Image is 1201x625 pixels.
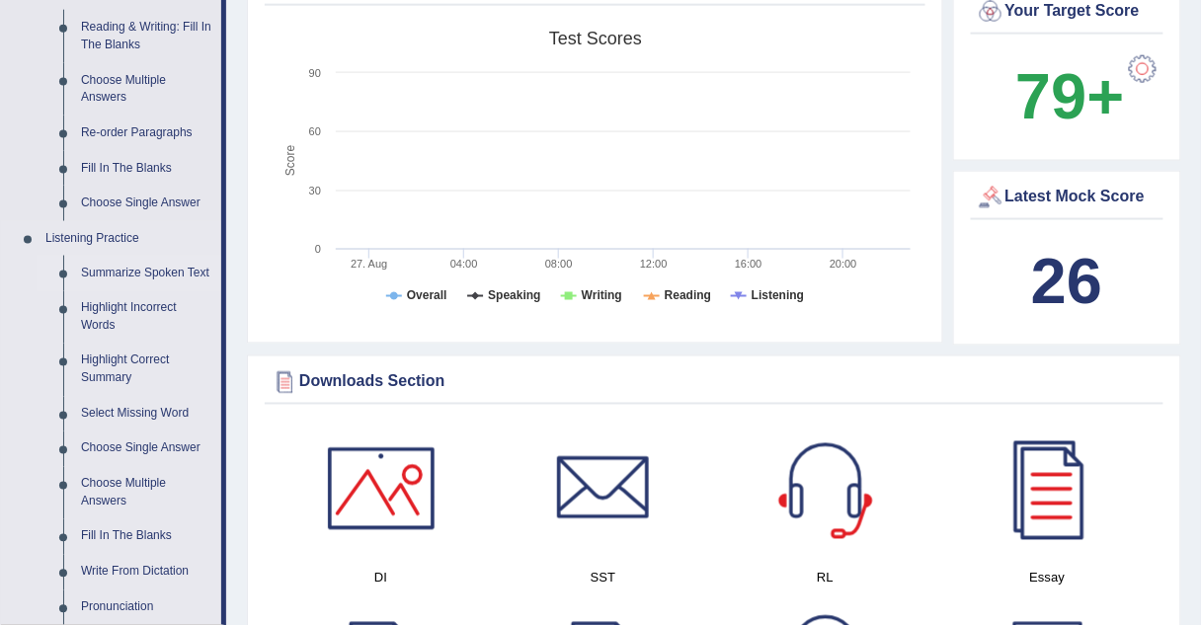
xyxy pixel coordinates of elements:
tspan: 27. Aug [351,258,387,270]
text: 04:00 [450,258,478,270]
a: Summarize Spoken Text [72,256,221,291]
b: 26 [1031,246,1102,318]
div: Latest Mock Score [976,183,1160,212]
tspan: Reading [665,289,711,303]
a: Choose Single Answer [72,186,221,221]
a: Choose Multiple Answers [72,467,221,519]
text: 90 [309,67,321,79]
h4: Essay [946,568,1149,588]
a: Write From Dictation [72,555,221,590]
a: Fill In The Blanks [72,519,221,555]
a: Re-order Paragraphs [72,116,221,151]
h4: SST [502,568,704,588]
tspan: Writing [582,289,622,303]
text: 30 [309,185,321,196]
text: 20:00 [830,258,857,270]
a: Listening Practice [37,221,221,257]
text: 0 [315,243,321,255]
tspan: Overall [407,289,447,303]
a: Highlight Incorrect Words [72,291,221,344]
text: 16:00 [735,258,762,270]
tspan: Speaking [488,289,540,303]
tspan: Test scores [549,29,642,48]
a: Select Missing Word [72,397,221,432]
b: 79+ [1015,60,1124,132]
text: 12:00 [640,258,668,270]
a: Fill In The Blanks [72,151,221,187]
a: Highlight Correct Summary [72,344,221,396]
tspan: Score [284,145,298,177]
tspan: Listening [752,289,804,303]
h4: DI [280,568,482,588]
a: Choose Single Answer [72,431,221,467]
text: 08:00 [545,258,573,270]
div: Downloads Section [270,367,1159,397]
text: 60 [309,125,321,137]
a: Reading & Writing: Fill In The Blanks [72,10,221,62]
a: Choose Multiple Answers [72,63,221,116]
h4: RL [724,568,926,588]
